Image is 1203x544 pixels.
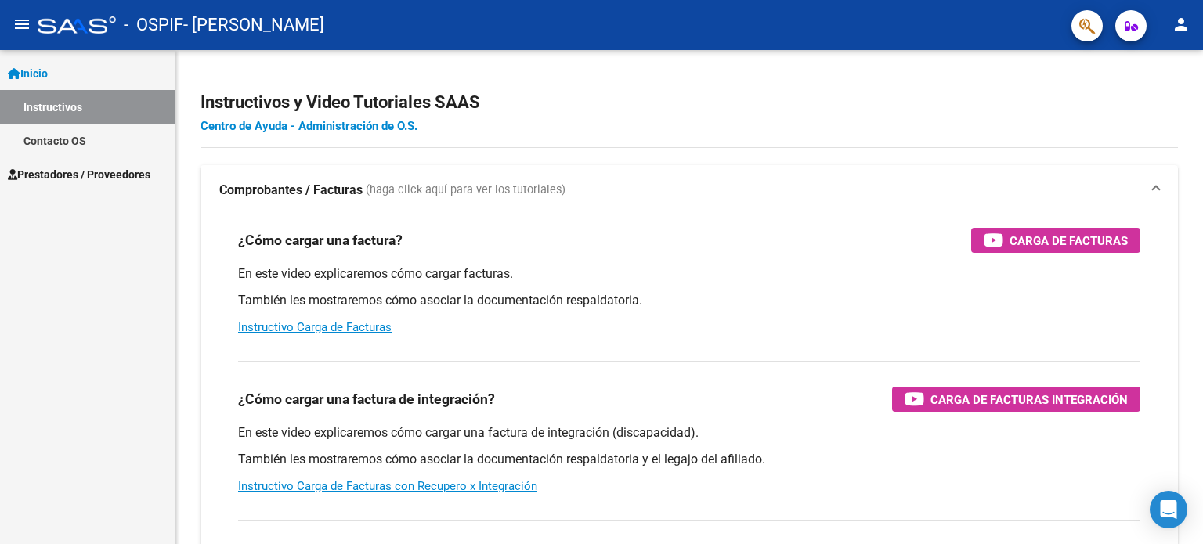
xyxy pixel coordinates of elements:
span: (haga click aquí para ver los tutoriales) [366,182,565,199]
mat-icon: menu [13,15,31,34]
h3: ¿Cómo cargar una factura? [238,229,403,251]
h3: ¿Cómo cargar una factura de integración? [238,388,495,410]
mat-icon: person [1172,15,1190,34]
p: En este video explicaremos cómo cargar facturas. [238,265,1140,283]
strong: Comprobantes / Facturas [219,182,363,199]
span: - [PERSON_NAME] [183,8,324,42]
div: Open Intercom Messenger [1150,491,1187,528]
a: Instructivo Carga de Facturas [238,320,392,334]
span: Carga de Facturas Integración [930,390,1128,409]
a: Centro de Ayuda - Administración de O.S. [200,119,417,133]
p: También les mostraremos cómo asociar la documentación respaldatoria. [238,292,1140,309]
span: Prestadores / Proveedores [8,166,150,183]
h2: Instructivos y Video Tutoriales SAAS [200,88,1178,117]
span: - OSPIF [124,8,183,42]
button: Carga de Facturas [971,228,1140,253]
p: En este video explicaremos cómo cargar una factura de integración (discapacidad). [238,424,1140,441]
span: Carga de Facturas [1010,231,1128,250]
span: Inicio [8,65,48,82]
a: Instructivo Carga de Facturas con Recupero x Integración [238,479,537,493]
mat-expansion-panel-header: Comprobantes / Facturas (haga click aquí para ver los tutoriales) [200,165,1178,215]
p: También les mostraremos cómo asociar la documentación respaldatoria y el legajo del afiliado. [238,451,1140,468]
button: Carga de Facturas Integración [892,387,1140,412]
